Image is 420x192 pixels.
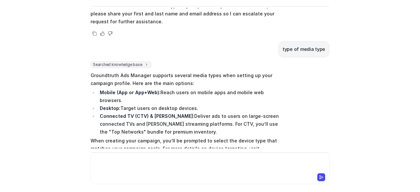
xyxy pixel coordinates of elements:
[91,72,283,87] p: Groundtruth Ads Manager supports several media types when setting up your campaign profile. Here ...
[91,2,283,26] p: If "CTV" is not visible as a media type in your profile or you need it enabled, please share your...
[91,137,283,160] p: When creating your campaign, you’ll be prompted to select the device type that matches your campa...
[283,45,325,53] p: type of media type
[100,113,194,119] strong: Connected TV (CTV) & [PERSON_NAME]:
[100,90,160,95] strong: Mobile (App or App+Web):
[98,89,283,104] li: Reach users on mobile apps and mobile web browsers.
[98,104,283,112] li: Target users on desktop devices.
[91,61,151,68] span: Searched knowledge base
[98,112,283,136] li: Deliver ads to users on large-screen connected TVs and [PERSON_NAME] streaming platforms. For CTV...
[100,105,120,111] strong: Desktop:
